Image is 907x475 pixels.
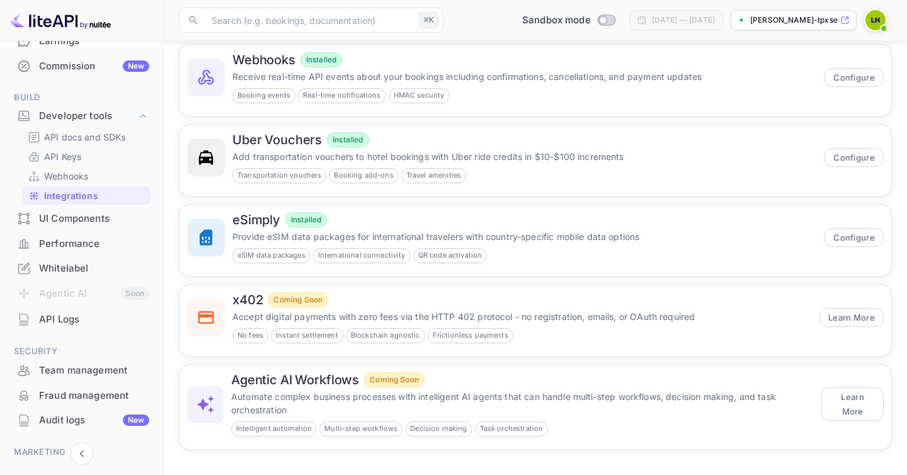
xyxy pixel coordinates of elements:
[414,250,487,261] span: QR code activation
[8,207,156,230] a: UI Components
[329,170,397,181] span: Booking add-ons
[44,169,88,183] p: Webhooks
[8,256,156,280] a: Whitelabel
[204,8,414,33] input: Search (e.g. bookings, documentation)
[232,423,316,434] span: Intelligent automation
[299,90,385,101] span: Real-time notifications
[231,372,359,387] h6: Agentic AI Workflows
[8,358,156,383] div: Team management
[8,445,156,459] span: Marketing
[39,34,149,49] div: Earnings
[428,330,513,341] span: Frictionless payments
[71,442,93,465] button: Collapse navigation
[8,207,156,231] div: UI Components
[286,214,326,226] span: Installed
[123,415,149,426] div: New
[23,186,151,205] div: Integrations
[39,312,149,327] div: API Logs
[8,54,156,77] a: CommissionNew
[8,307,156,332] div: API Logs
[419,12,438,28] div: ⌘K
[8,232,156,256] div: Performance
[28,130,145,144] a: API docs and SDKs
[44,150,81,163] p: API Keys
[402,170,465,181] span: Travel amenities
[233,90,295,101] span: Booking events
[314,250,410,261] span: International connectivity
[233,250,310,261] span: eSIM data packages
[865,10,886,30] img: Luke Henson
[821,387,884,420] button: Learn More
[232,150,817,163] p: Add transportation vouchers to hotel bookings with Uber ride credits in $10-$100 increments
[8,408,156,433] div: Audit logsNew
[346,330,425,341] span: Blockchain agnostic
[23,167,151,185] div: Webhooks
[232,70,817,83] p: Receive real-time API events about your bookings including confirmations, cancellations, and paym...
[328,134,368,146] span: Installed
[8,345,156,358] span: Security
[271,330,343,341] span: Instant settlement
[39,261,149,276] div: Whitelabel
[39,59,149,74] div: Commission
[8,232,156,255] a: Performance
[750,14,838,26] p: [PERSON_NAME]-tpxse.nuit...
[123,60,149,72] div: New
[301,54,341,66] span: Installed
[28,150,145,163] a: API Keys
[233,330,268,341] span: No fees
[232,212,280,227] h6: eSimply
[8,307,156,331] a: API Logs
[8,408,156,432] a: Audit logsNew
[8,91,156,105] span: Build
[232,230,817,243] p: Provide eSIM data packages for international travelers with country-specific mobile data options
[233,170,326,181] span: Transportation vouchers
[365,374,424,386] span: Coming Soon
[8,384,156,407] a: Fraud management
[824,148,884,167] button: Configure
[232,310,812,323] p: Accept digital payments with zero fees via the HTTP 402 protocol - no registration, emails, or OA...
[44,189,98,202] p: Integrations
[28,169,145,183] a: Webhooks
[39,212,149,226] div: UI Components
[8,358,156,382] a: Team management
[10,10,111,30] img: LiteAPI logo
[232,132,322,147] h6: Uber Vouchers
[232,52,295,67] h6: Webhooks
[232,292,263,307] h6: x402
[8,29,156,54] div: Earnings
[819,308,884,327] button: Learn More
[39,363,149,378] div: Team management
[517,13,620,28] div: Switch to Production mode
[8,29,156,52] a: Earnings
[23,128,151,146] div: API docs and SDKs
[28,189,145,202] a: Integrations
[39,237,149,251] div: Performance
[231,390,814,416] p: Automate complex business processes with intelligent AI agents that can handle multi-step workflo...
[39,389,149,403] div: Fraud management
[39,413,149,428] div: Audit logs
[8,54,156,79] div: CommissionNew
[522,13,591,28] span: Sandbox mode
[824,228,884,247] button: Configure
[8,256,156,281] div: Whitelabel
[476,423,548,434] span: Task orchestration
[652,14,715,26] div: [DATE] — [DATE]
[44,130,126,144] p: API docs and SDKs
[8,105,156,127] div: Developer tools
[23,147,151,166] div: API Keys
[389,90,449,101] span: HMAC security
[39,109,137,123] div: Developer tools
[268,294,328,306] span: Coming Soon
[824,68,884,87] button: Configure
[8,384,156,408] div: Fraud management
[320,423,402,434] span: Multi-step workflows
[406,423,471,434] span: Decision making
